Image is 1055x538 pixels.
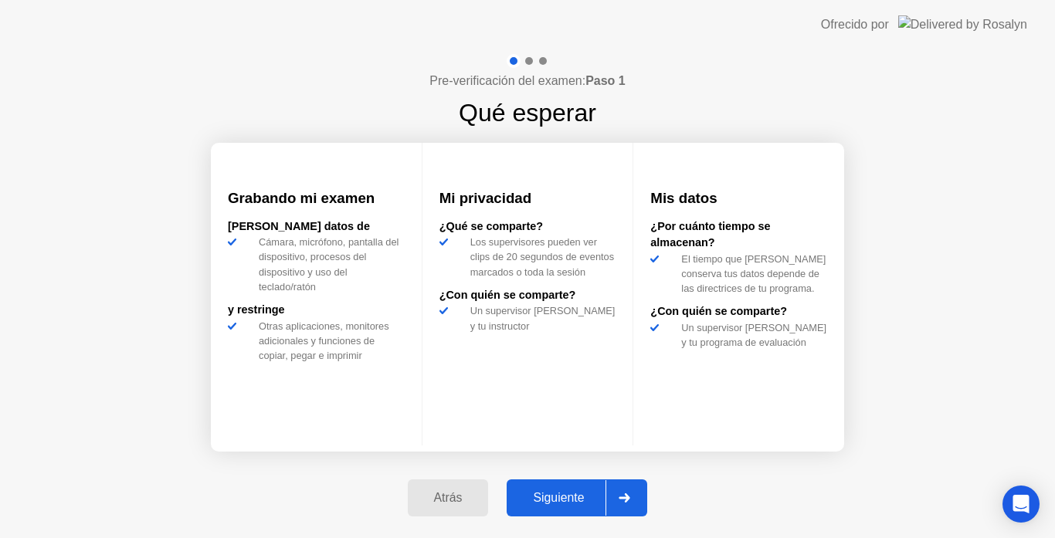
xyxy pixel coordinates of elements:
div: Un supervisor [PERSON_NAME] y tu programa de evaluación [675,320,827,350]
div: Atrás [412,491,484,505]
div: Siguiente [511,491,606,505]
h1: Qué esperar [459,94,596,131]
div: y restringe [228,302,405,319]
div: Ofrecido por [821,15,889,34]
div: ¿Con quién se comparte? [650,303,827,320]
button: Atrás [408,479,489,516]
div: Otras aplicaciones, monitores adicionales y funciones de copiar, pegar e imprimir [253,319,405,364]
h3: Mis datos [650,188,827,209]
div: Open Intercom Messenger [1002,486,1040,523]
img: Delivered by Rosalyn [898,15,1027,33]
button: Siguiente [507,479,647,516]
div: [PERSON_NAME] datos de [228,218,405,235]
div: ¿Por cuánto tiempo se almacenan? [650,218,827,252]
div: ¿Qué se comparte? [439,218,616,235]
div: El tiempo que [PERSON_NAME] conserva tus datos depende de las directrices de tu programa. [675,252,827,296]
h4: Pre-verificación del examen: [429,72,625,90]
b: Paso 1 [585,74,626,87]
h3: Grabando mi examen [228,188,405,209]
div: Cámara, micrófono, pantalla del dispositivo, procesos del dispositivo y uso del teclado/ratón [253,235,405,294]
div: Los supervisores pueden ver clips de 20 segundos de eventos marcados o toda la sesión [464,235,616,279]
h3: Mi privacidad [439,188,616,209]
div: ¿Con quién se comparte? [439,287,616,304]
div: Un supervisor [PERSON_NAME] y tu instructor [464,303,616,333]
